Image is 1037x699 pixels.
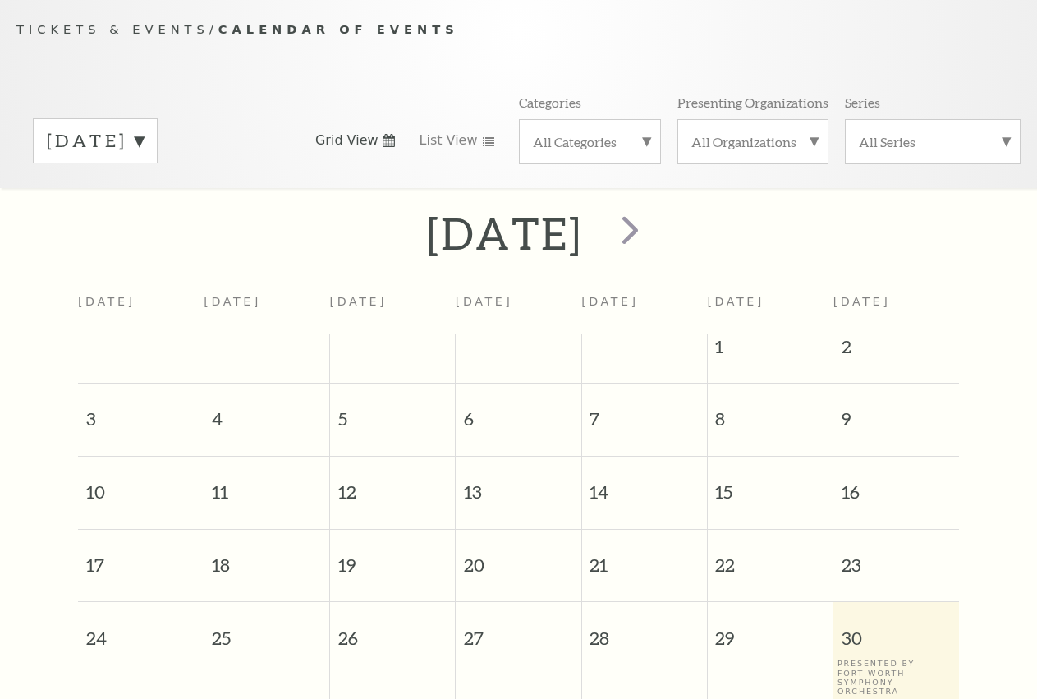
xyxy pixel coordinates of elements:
p: Presented By Fort Worth Symphony Orchestra [837,659,955,697]
span: Tickets & Events [16,22,209,36]
span: 23 [833,530,959,586]
span: 24 [78,602,204,659]
span: 15 [708,457,833,513]
th: [DATE] [204,285,329,333]
span: 3 [78,384,204,440]
span: List View [420,131,478,149]
th: [DATE] [456,285,581,333]
span: 20 [456,530,580,586]
span: 10 [78,457,204,513]
span: Calendar of Events [218,22,459,36]
span: 28 [582,602,707,659]
span: Grid View [315,131,379,149]
p: Presenting Organizations [677,94,828,111]
label: [DATE] [47,128,144,154]
span: 7 [582,384,707,440]
span: 9 [833,384,959,440]
span: 17 [78,530,204,586]
button: next [598,204,658,262]
span: 16 [833,457,959,513]
p: / [16,20,1021,40]
span: 5 [330,384,455,440]
th: [DATE] [581,285,707,333]
label: All Series [859,133,1007,150]
span: 8 [708,384,833,440]
span: [DATE] [833,295,891,308]
h2: [DATE] [427,207,582,260]
span: 21 [582,530,707,586]
th: [DATE] [330,285,456,333]
span: 29 [708,602,833,659]
span: 18 [204,530,329,586]
span: 13 [456,457,580,513]
span: [DATE] [707,295,764,308]
label: All Categories [533,133,648,150]
span: 26 [330,602,455,659]
span: 2 [833,334,959,367]
p: Series [845,94,880,111]
span: 27 [456,602,580,659]
span: 12 [330,457,455,513]
th: [DATE] [78,285,204,333]
span: 4 [204,384,329,440]
span: 1 [708,334,833,367]
span: 19 [330,530,455,586]
span: 11 [204,457,329,513]
span: 30 [833,602,959,659]
label: All Organizations [691,133,814,150]
span: 22 [708,530,833,586]
span: 14 [582,457,707,513]
p: Categories [519,94,581,111]
span: 6 [456,384,580,440]
span: 25 [204,602,329,659]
